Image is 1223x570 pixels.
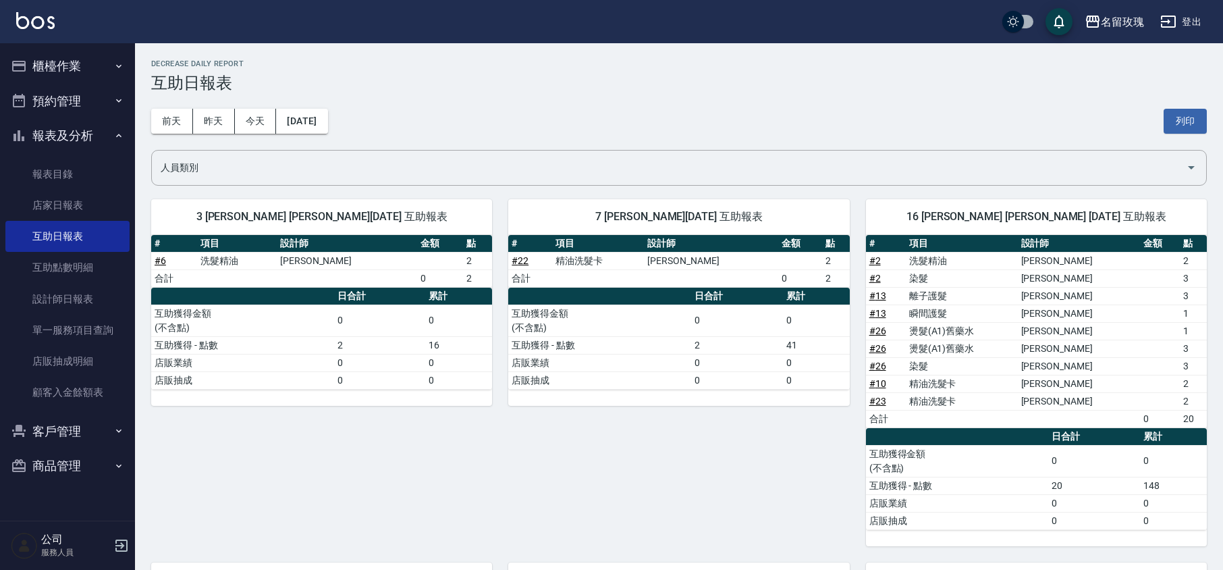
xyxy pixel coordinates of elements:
[1180,235,1207,253] th: 點
[778,269,822,287] td: 0
[151,59,1207,68] h2: Decrease Daily Report
[5,284,130,315] a: 設計師日報表
[882,210,1191,224] span: 16 [PERSON_NAME] [PERSON_NAME] [DATE] 互助報表
[1018,235,1140,253] th: 設計師
[644,235,778,253] th: 設計師
[1180,305,1207,322] td: 1
[508,288,849,390] table: a dense table
[1048,494,1140,512] td: 0
[235,109,277,134] button: 今天
[783,354,850,371] td: 0
[906,322,1018,340] td: 燙髮(A1)舊藥水
[1048,477,1140,494] td: 20
[1018,340,1140,357] td: [PERSON_NAME]
[1048,428,1140,446] th: 日合計
[151,269,197,287] td: 合計
[5,84,130,119] button: 預約管理
[5,221,130,252] a: 互助日報表
[1018,287,1140,305] td: [PERSON_NAME]
[644,252,778,269] td: [PERSON_NAME]
[869,290,886,301] a: #13
[552,235,644,253] th: 項目
[1180,410,1207,427] td: 20
[783,305,850,336] td: 0
[866,235,1207,428] table: a dense table
[1140,445,1207,477] td: 0
[151,235,492,288] table: a dense table
[508,354,691,371] td: 店販業績
[906,392,1018,410] td: 精油洗髮卡
[783,371,850,389] td: 0
[5,252,130,283] a: 互助點數明細
[869,396,886,407] a: #23
[783,288,850,305] th: 累計
[16,12,55,29] img: Logo
[5,448,130,484] button: 商品管理
[1140,410,1180,427] td: 0
[1018,392,1140,410] td: [PERSON_NAME]
[1140,494,1207,512] td: 0
[906,287,1018,305] td: 離子護髮
[1180,252,1207,269] td: 2
[1045,8,1072,35] button: save
[866,512,1049,529] td: 店販抽成
[41,533,110,546] h5: 公司
[334,305,426,336] td: 0
[151,354,334,371] td: 店販業績
[334,288,426,305] th: 日合計
[197,252,277,269] td: 洗髮精油
[151,336,334,354] td: 互助獲得 - 點數
[1018,269,1140,287] td: [PERSON_NAME]
[1140,477,1207,494] td: 148
[869,361,886,371] a: #26
[1180,340,1207,357] td: 3
[5,118,130,153] button: 報表及分析
[41,546,110,559] p: 服務人員
[1018,375,1140,392] td: [PERSON_NAME]
[425,354,492,371] td: 0
[822,235,850,253] th: 點
[691,305,783,336] td: 0
[463,235,492,253] th: 點
[1155,9,1207,34] button: 登出
[1018,252,1140,269] td: [PERSON_NAME]
[869,255,881,266] a: #2
[906,340,1018,357] td: 燙髮(A1)舊藥水
[508,371,691,389] td: 店販抽成
[691,288,783,305] th: 日合計
[417,235,463,253] th: 金額
[866,428,1207,530] table: a dense table
[1079,8,1149,36] button: 名留玫瑰
[783,336,850,354] td: 41
[869,343,886,354] a: #26
[417,269,463,287] td: 0
[334,371,426,389] td: 0
[1180,392,1207,410] td: 2
[5,190,130,221] a: 店家日報表
[277,235,418,253] th: 設計師
[151,235,197,253] th: #
[197,235,277,253] th: 項目
[425,305,492,336] td: 0
[276,109,327,134] button: [DATE]
[1101,14,1144,30] div: 名留玫瑰
[869,308,886,319] a: #13
[1180,287,1207,305] td: 3
[5,346,130,377] a: 店販抽成明細
[524,210,833,224] span: 7 [PERSON_NAME][DATE] 互助報表
[512,255,528,266] a: #22
[866,445,1049,477] td: 互助獲得金額 (不含點)
[193,109,235,134] button: 昨天
[866,494,1049,512] td: 店販業績
[5,377,130,408] a: 顧客入金餘額表
[1140,512,1207,529] td: 0
[277,252,418,269] td: [PERSON_NAME]
[1048,512,1140,529] td: 0
[151,288,492,390] table: a dense table
[5,414,130,449] button: 客戶管理
[11,532,38,559] img: Person
[508,336,691,354] td: 互助獲得 - 點數
[906,357,1018,375] td: 染髮
[151,371,334,389] td: 店販抽成
[151,74,1207,93] h3: 互助日報表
